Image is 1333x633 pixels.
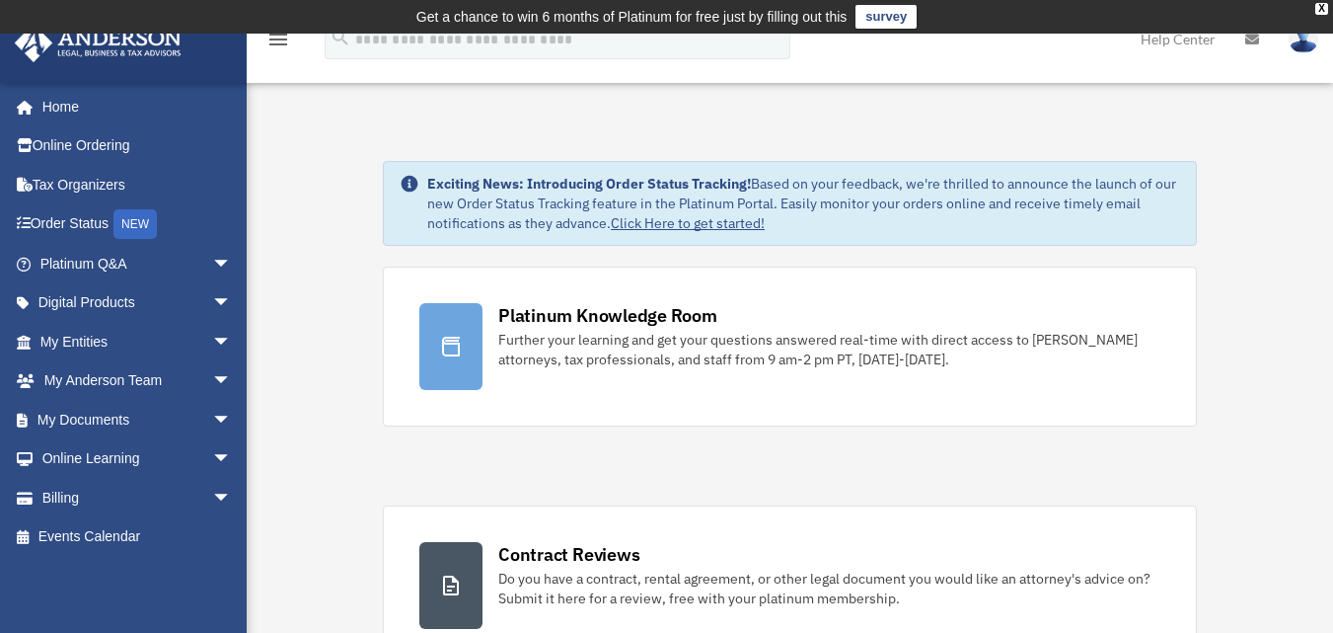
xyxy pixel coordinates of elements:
[14,244,261,283] a: Platinum Q&Aarrow_drop_down
[14,283,261,323] a: Digital Productsarrow_drop_down
[427,175,751,193] strong: Exciting News: Introducing Order Status Tracking!
[113,209,157,239] div: NEW
[1315,3,1328,15] div: close
[14,400,261,439] a: My Documentsarrow_drop_down
[498,303,717,328] div: Platinum Knowledge Room
[14,322,261,361] a: My Entitiesarrow_drop_down
[212,400,252,440] span: arrow_drop_down
[9,24,187,62] img: Anderson Advisors Platinum Portal
[498,330,1160,369] div: Further your learning and get your questions answered real-time with direct access to [PERSON_NAM...
[1289,25,1318,53] img: User Pic
[498,542,639,567] div: Contract Reviews
[266,35,290,51] a: menu
[14,361,261,401] a: My Anderson Teamarrow_drop_down
[383,267,1197,427] a: Platinum Knowledge Room Further your learning and get your questions answered real-time with dire...
[14,126,261,166] a: Online Ordering
[266,28,290,51] i: menu
[14,517,261,557] a: Events Calendar
[14,478,261,517] a: Billingarrow_drop_down
[14,165,261,204] a: Tax Organizers
[212,244,252,284] span: arrow_drop_down
[330,27,351,48] i: search
[498,569,1160,608] div: Do you have a contract, rental agreement, or other legal document you would like an attorney's ad...
[427,174,1180,233] div: Based on your feedback, we're thrilled to announce the launch of our new Order Status Tracking fe...
[14,204,261,245] a: Order StatusNEW
[855,5,917,29] a: survey
[212,283,252,324] span: arrow_drop_down
[416,5,848,29] div: Get a chance to win 6 months of Platinum for free just by filling out this
[212,361,252,402] span: arrow_drop_down
[14,87,252,126] a: Home
[212,478,252,518] span: arrow_drop_down
[212,322,252,362] span: arrow_drop_down
[611,214,765,232] a: Click Here to get started!
[14,439,261,479] a: Online Learningarrow_drop_down
[212,439,252,480] span: arrow_drop_down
